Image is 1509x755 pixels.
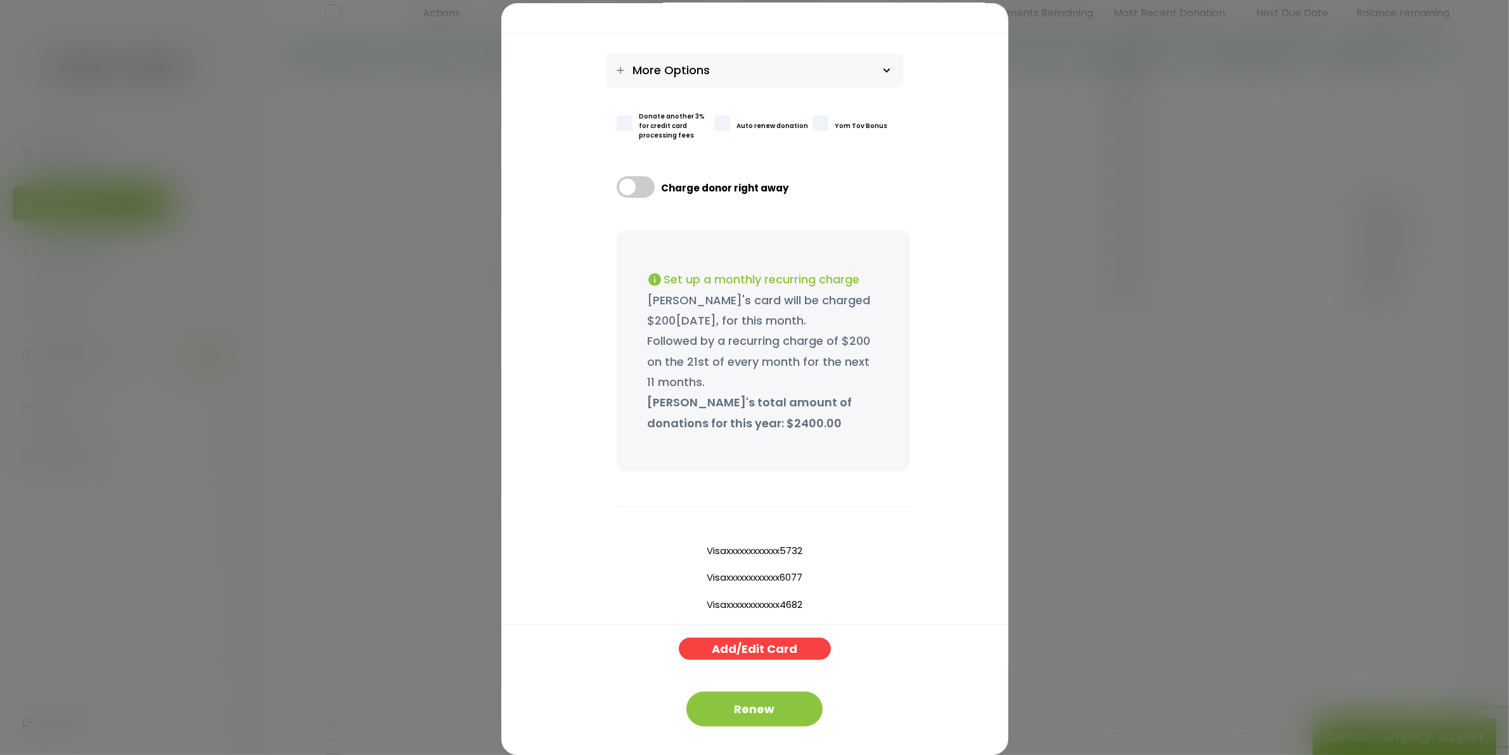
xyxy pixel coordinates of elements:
p: Set up a monthly recurring charge [647,268,880,290]
button: Renew [686,692,823,726]
i: info [647,272,662,287]
a: More Options [606,53,870,87]
span: 200 [655,313,676,328]
b: Charge donor right away [661,181,788,196]
i: add [615,65,627,76]
span: 2400.00 [794,415,842,431]
label: Yom Tov Bonus [835,121,910,131]
p: [PERSON_NAME]'s card will be charged $ [DATE], for this month. [647,290,880,332]
label: Donate another 3% for credit card processing fees [639,112,714,140]
a: Add/Edit Card [679,638,831,660]
p: Followed by a recurring charge of $200 on the 21st of every month for the next 11 months. [647,331,880,392]
label: Auto renew donation [736,121,812,131]
option: Visaxxxxxxxxxxxx6077 [501,571,1008,585]
option: Visaxxxxxxxxxxxx4682 [501,598,1008,612]
p: [PERSON_NAME]'s total amount of donations for this year: $ [647,392,880,434]
option: Visaxxxxxxxxxxxx5732 [501,544,1008,558]
i: keyboard_arrow_right [880,63,894,77]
